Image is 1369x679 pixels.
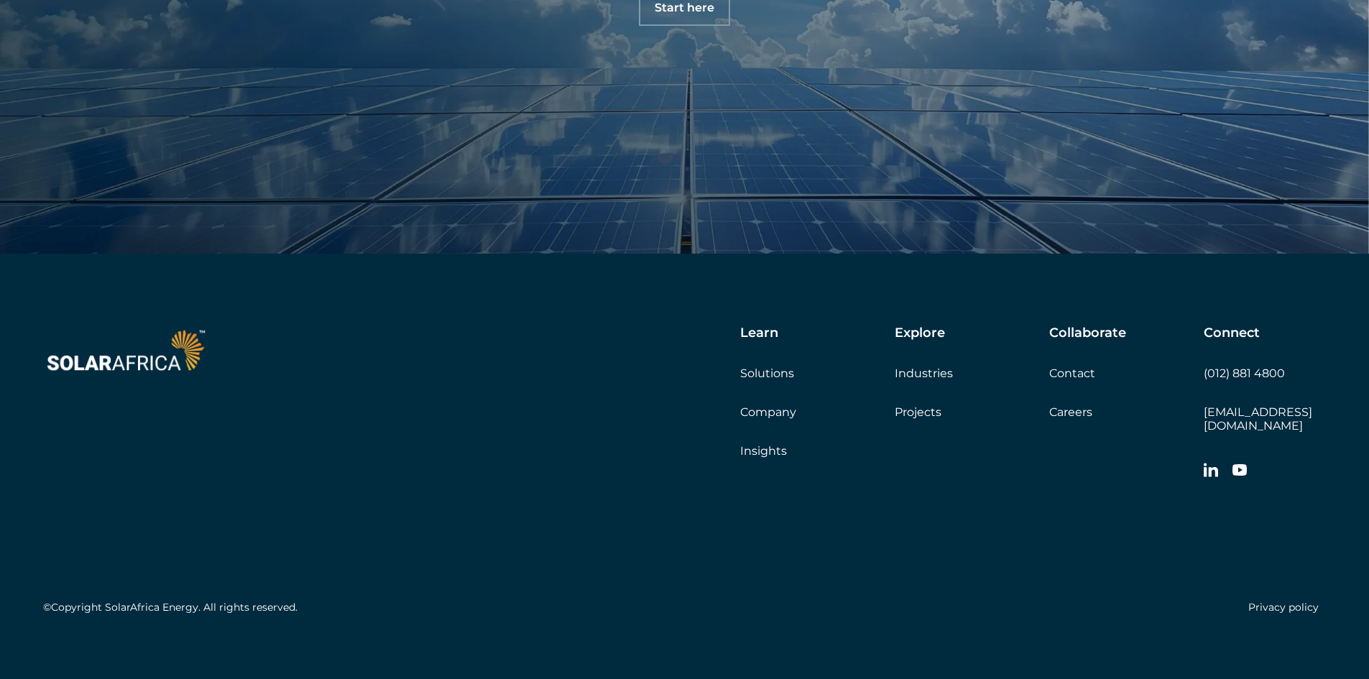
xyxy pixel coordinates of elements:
[740,405,796,419] a: Company
[1204,325,1260,341] h5: Connect
[740,444,787,458] a: Insights
[1204,366,1285,380] a: (012) 881 4800
[1049,325,1126,341] h5: Collaborate
[895,366,953,380] a: Industries
[895,405,941,419] a: Projects
[1248,601,1319,614] a: Privacy policy
[655,2,714,14] span: Start here
[1049,405,1092,419] a: Careers
[895,325,945,341] h5: Explore
[43,601,298,614] h5: ©Copyright SolarAfrica Energy. All rights reserved.
[1204,405,1312,433] a: [EMAIL_ADDRESS][DOMAIN_NAME]
[740,366,794,380] a: Solutions
[1049,366,1095,380] a: Contact
[740,325,778,341] h5: Learn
